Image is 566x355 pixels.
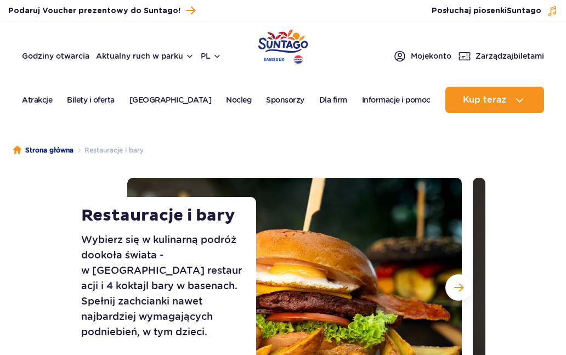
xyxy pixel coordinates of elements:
[81,232,247,340] p: Wybierz się w kulinarną podróż dookoła świata - w [GEOGRAPHIC_DATA] restauracji i 4 koktajl bary ...
[226,87,251,113] a: Nocleg
[13,145,73,156] a: Strona główna
[445,87,544,113] button: Kup teraz
[463,95,506,105] span: Kup teraz
[266,87,304,113] a: Sponsorzy
[411,50,451,61] span: Moje konto
[22,87,52,113] a: Atrakcje
[432,5,541,16] span: Posłuchaj piosenki
[432,5,558,16] button: Posłuchaj piosenkiSuntago
[8,3,195,18] a: Podaruj Voucher prezentowy do Suntago!
[458,49,544,63] a: Zarządzajbiletami
[96,52,194,60] button: Aktualny ruch w parku
[445,274,472,301] button: Następny slajd
[22,50,89,61] a: Godziny otwarcia
[201,50,222,61] button: pl
[81,206,247,226] h1: Restauracje i bary
[67,87,115,113] a: Bilety i oferta
[362,87,431,113] a: Informacje i pomoc
[8,5,180,16] span: Podaruj Voucher prezentowy do Suntago!
[507,7,541,15] span: Suntago
[73,145,144,156] li: Restauracje i bary
[319,87,347,113] a: Dla firm
[476,50,544,61] span: Zarządzaj biletami
[258,27,308,63] a: Park of Poland
[393,49,451,63] a: Mojekonto
[129,87,212,113] a: [GEOGRAPHIC_DATA]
